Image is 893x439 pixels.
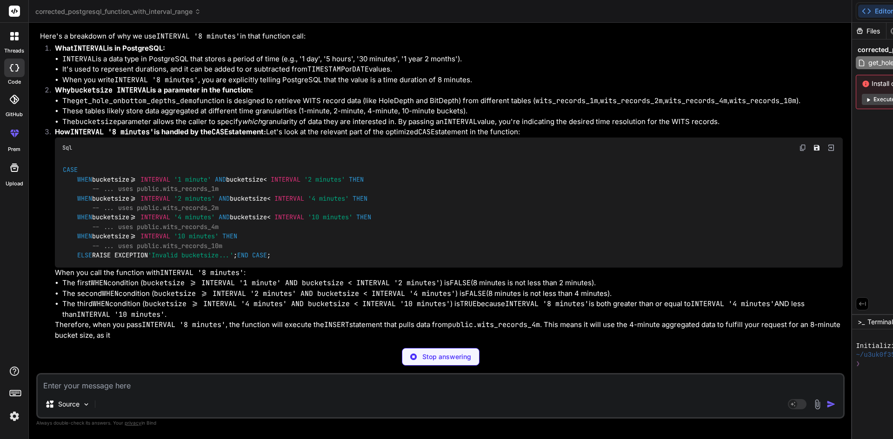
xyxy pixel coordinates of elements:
[129,175,137,183] span: >=
[70,127,154,137] code: INTERVAL '8 minutes'
[799,144,806,151] img: copy
[356,213,371,222] span: THEN
[140,213,170,222] span: INTERVAL
[62,64,843,75] li: It's used to represent durations, and it can be added to or subtracted from or values.
[222,232,237,240] span: THEN
[6,111,23,118] label: GitHub
[62,278,843,288] li: The first condition ( ) is (8 minutes is not less than 2 minutes).
[852,26,886,36] div: Files
[92,185,219,193] span: -- ... uses public.wits_records_1m
[55,127,843,138] p: Let's look at the relevant part of the optimized statement in the function:
[8,78,21,86] label: code
[7,408,22,424] img: settings
[114,75,198,85] code: INTERVAL '8 minutes'
[36,419,845,427] p: Always double-check its answers. Your in Bind
[129,194,137,203] span: >=
[55,127,266,136] strong: How is handled by the statement:
[352,65,369,74] code: DATE
[856,360,860,368] span: ❯
[62,54,843,65] li: is a data type in PostgreSQL that stores a period of time (e.g., '1 day', '5 hours', '30 minutes'...
[63,166,78,174] span: CASE
[62,96,843,106] li: The function is designed to retrieve WITS record data (like HoleDepth and BitDepth) from differen...
[505,299,589,308] code: INTERVAL '8 minutes'
[62,54,96,64] code: INTERVAL
[92,223,219,231] span: -- ... uses public.wits_records_4m
[450,278,471,288] code: FALSE
[77,232,92,240] span: WHEN
[600,96,663,105] code: wits_records_2m
[55,320,843,341] p: Therefore, when you pass , the function will execute the statement that pulls data from . This me...
[274,194,304,203] span: INTERVAL
[308,194,349,203] span: '4 minutes'
[160,268,244,277] code: INTERVAL '8 minutes'
[827,144,835,152] img: Open in Browser
[58,400,80,409] p: Source
[40,31,843,42] p: Here's a breakdown of why we use in that function call:
[55,268,843,278] p: When you call the function with :
[174,213,215,222] span: '4 minutes'
[140,232,170,240] span: INTERVAL
[73,44,107,53] code: INTERVAL
[460,299,477,308] code: TRUE
[77,310,165,319] code: INTERVAL '10 minutes'
[62,165,371,260] code: bucketsize bucketsize bucketsize bucketsize bucketsize bucketsize bucketsize RAISE EXCEPTION ; ;
[62,117,843,127] li: The parameter allows the caller to specify granularity of data they are interested in. By passing...
[75,117,117,126] code: bucketsize
[35,7,201,16] span: corrected_postgresql_function_with_interval_range
[237,251,248,259] span: END
[729,96,796,105] code: wits_records_10m
[62,106,843,117] li: These tables likely store data aggregated at different time granularities (1-minute, 2-minute, 4-...
[174,175,211,183] span: '1 minute'
[129,213,137,222] span: >=
[349,175,364,183] span: THEN
[308,213,353,222] span: '10 minutes'
[4,47,24,55] label: threads
[6,180,23,188] label: Upload
[93,299,109,308] code: WHEN
[665,96,727,105] code: wits_records_4m
[77,213,92,222] span: WHEN
[145,299,450,308] code: bucketsize >= INTERVAL '4 minutes' AND bucketsize < INTERVAL '10 minutes'
[353,194,367,203] span: THEN
[92,203,219,212] span: -- ... uses public.wits_records_2m
[219,194,230,203] span: AND
[143,278,440,288] code: bucketsize >= INTERVAL '1 minute' AND bucketsize < INTERVAL '2 minutes'
[219,213,230,222] span: AND
[422,352,471,361] p: Stop answering
[77,251,92,259] span: ELSE
[102,289,119,298] code: WHEN
[75,96,197,105] code: get_hole_onbottom_depths_demo
[92,242,222,250] span: -- ... uses public.wits_records_10m
[252,251,267,259] span: CASE
[271,175,300,183] span: INTERVAL
[444,117,477,126] code: INTERVAL
[91,278,107,288] code: WHEN
[535,96,598,105] code: wits_records_1m
[263,175,267,183] span: <
[140,175,170,183] span: INTERVAL
[810,141,823,154] button: Save file
[148,251,233,259] span: 'Invalid bucketsize...'
[142,320,226,329] code: INTERVAL '8 minutes'
[55,44,165,52] strong: What is in PostgreSQL:
[274,213,304,222] span: INTERVAL
[82,400,90,408] img: Pick Models
[62,299,843,320] li: The third condition ( ) is because is both greater than or equal to AND less than .
[465,289,486,298] code: FALSE
[448,320,540,329] code: public.wits_records_4m
[212,127,228,137] code: CASE
[691,299,774,308] code: INTERVAL '4 minutes'
[267,194,271,203] span: <
[215,175,226,183] span: AND
[77,194,92,203] span: WHEN
[324,320,349,329] code: INSERT
[8,145,20,153] label: prem
[812,399,823,410] img: attachment
[62,288,843,299] li: The second condition ( ) is (8 minutes is not less than 4 minutes).
[858,317,865,327] span: >_
[71,85,150,95] code: bucketsize INTERVAL
[156,32,240,41] code: INTERVAL '8 minutes'
[307,65,345,74] code: TIMESTAMP
[140,194,170,203] span: INTERVAL
[826,400,836,409] img: icon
